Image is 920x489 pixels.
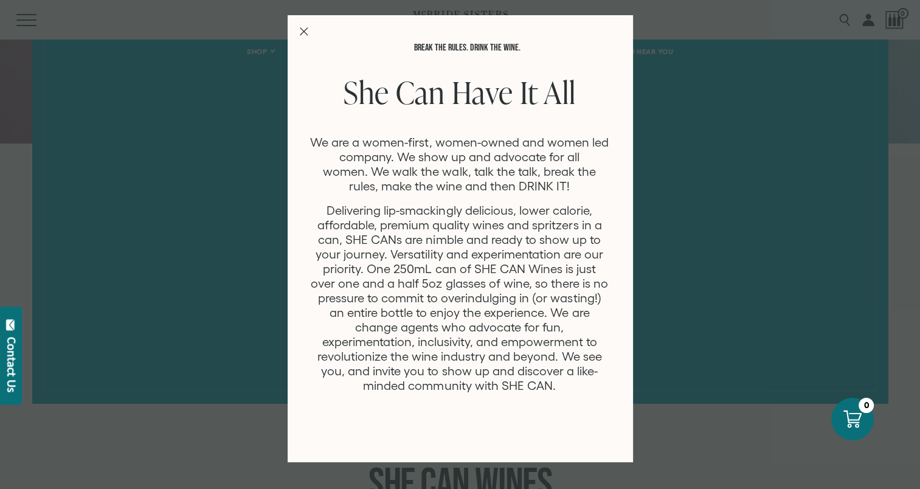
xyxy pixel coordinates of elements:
[310,203,610,393] p: Delivering lip-smackingly delicious, lower calorie, affordable, premium quality wines and spritze...
[859,398,874,413] div: 0
[310,43,625,53] p: Break the rules. Drink the Wine.
[300,27,308,36] button: Close Modal
[5,337,18,392] div: Contact Us
[310,135,610,193] p: We are a women-first, women-owned and women led company. We show up and advocate for all women. W...
[310,75,610,109] h2: She Can Have It All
